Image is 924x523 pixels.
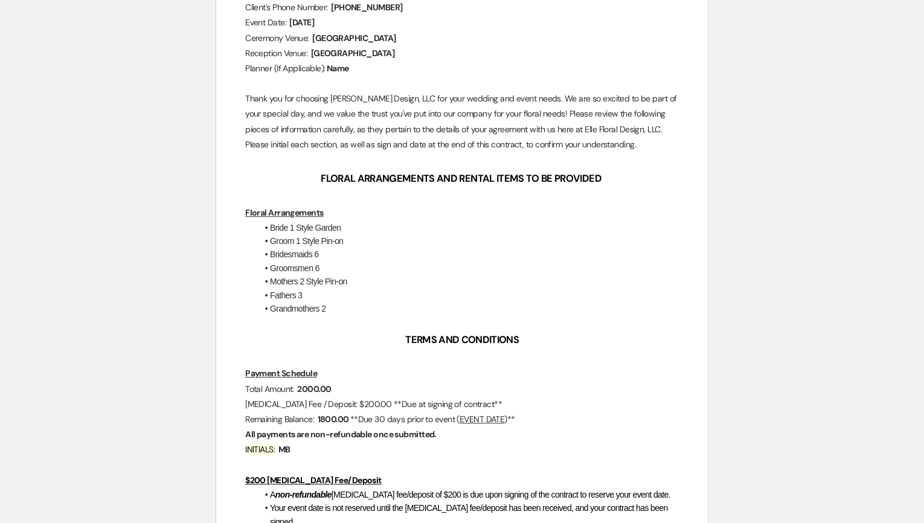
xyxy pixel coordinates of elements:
li: Grandmothers 2 [257,302,679,315]
li: Mothers 2 Style Pin-on [257,275,679,288]
u: Floral Arrangements [245,207,323,218]
em: non-refundable [275,490,332,499]
strong: TERMS AND CONDITIONS [405,333,519,346]
span: [GEOGRAPHIC_DATA] [311,31,397,45]
li: Bride 1 Style Garden [257,221,679,234]
u: $200 [MEDICAL_DATA] Fee/Deposit [245,475,382,486]
p: [MEDICAL_DATA] Fee / Deposit: $200.00 **Due at signing of contract** [245,397,679,412]
u: Payment Schedule [245,368,317,379]
p: Thank you for choosing [PERSON_NAME] Design, LLC for your wedding and event needs. We are so exci... [245,91,679,152]
li: Groom 1 Style Pin-on [257,234,679,248]
li: Bridesmaids 6 [257,248,679,261]
span: 2000.00 [296,382,332,396]
p: Remaining Balance: **Due 30 days prior to event ( )** [245,412,679,427]
p: Planner (If Applicable): [245,61,679,76]
p: Ceremony Venue: [245,31,679,46]
span: A [270,490,275,499]
p: Reception Venue: [245,46,679,61]
strong: FLORAL ARRANGEMENTS AND RENTAL ITEMS TO BE PROVIDED [321,172,602,185]
li: Fathers 3 [257,289,679,302]
strong: All payments are non-refundable once submitted. [245,429,437,440]
li: Groomsmen 6 [257,261,679,275]
span: [MEDICAL_DATA] fee/deposit of $200 is due upon signing of the contract to reserve your event date. [332,490,670,499]
span: MB [277,443,291,457]
p: Event Date: [245,15,679,30]
span: Name [326,62,350,75]
span: [PHONE_NUMBER] [330,1,403,14]
span: [GEOGRAPHIC_DATA] [310,47,396,60]
span: 1800.00 [316,412,350,426]
span: INITIALS: [245,444,275,455]
u: EVENT DATE [460,414,504,425]
p: Total Amount: [245,382,679,397]
span: [DATE] [288,16,315,30]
